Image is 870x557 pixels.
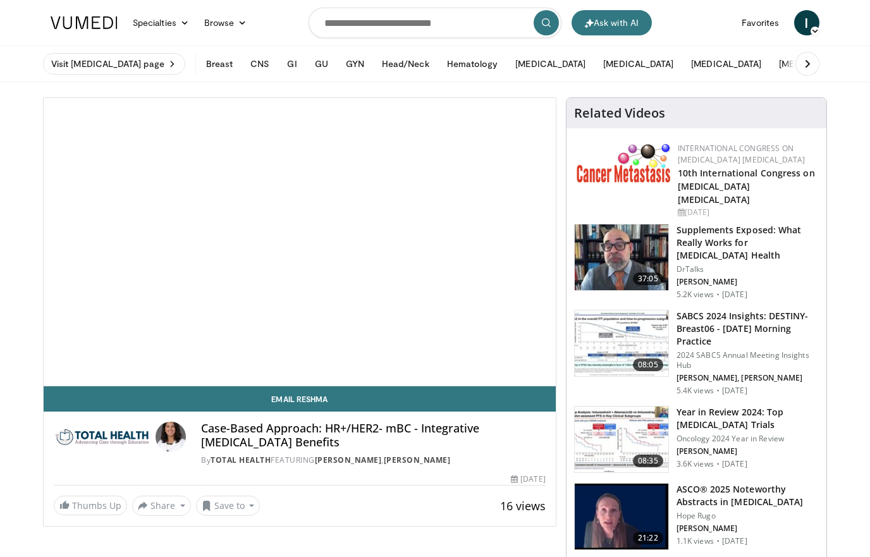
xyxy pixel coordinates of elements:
[677,277,819,287] p: [PERSON_NAME]
[678,167,815,205] a: 10th International Congress on [MEDICAL_DATA] [MEDICAL_DATA]
[677,386,714,396] p: 5.4K views
[51,16,118,29] img: VuMedi Logo
[439,51,506,77] button: Hematology
[309,8,561,38] input: Search topics, interventions
[243,51,277,77] button: CNS
[43,53,185,75] a: Visit [MEDICAL_DATA] page
[500,498,546,513] span: 16 views
[722,290,747,300] p: [DATE]
[511,474,545,485] div: [DATE]
[722,386,747,396] p: [DATE]
[201,422,545,449] h4: Case-Based Approach: HR+/HER2- mBC - Integrative [MEDICAL_DATA] Benefits
[196,496,260,516] button: Save to
[44,386,556,412] a: Email Reshma
[678,143,806,165] a: International Congress on [MEDICAL_DATA] [MEDICAL_DATA]
[633,532,663,544] span: 21:22
[677,511,819,521] p: Hope Rugo
[574,406,819,473] a: 08:35 Year in Review 2024: Top [MEDICAL_DATA] Trials Oncology 2024 Year in Review [PERSON_NAME] 3...
[199,51,240,77] button: Breast
[315,455,382,465] a: [PERSON_NAME]
[307,51,336,77] button: GU
[633,455,663,467] span: 08:35
[575,407,668,472] img: 2afea796-6ee7-4bc1-b389-bb5393c08b2f.150x105_q85_crop-smart_upscale.jpg
[677,434,819,444] p: Oncology 2024 Year in Review
[677,224,819,262] h3: Supplements Exposed: What Really Works for [MEDICAL_DATA] Health
[197,10,255,35] a: Browse
[575,224,668,290] img: 649d3fc0-5ee3-4147-b1a3-955a692e9799.150x105_q85_crop-smart_upscale.jpg
[677,459,714,469] p: 3.6K views
[677,406,819,431] h3: Year in Review 2024: Top [MEDICAL_DATA] Trials
[384,455,451,465] a: [PERSON_NAME]
[677,536,714,546] p: 1.1K views
[577,143,671,183] img: 6ff8bc22-9509-4454-a4f8-ac79dd3b8976.png.150x105_q85_autocrop_double_scale_upscale_version-0.2.png
[771,51,857,77] button: [MEDICAL_DATA]
[211,455,271,465] a: Total Health
[574,106,665,121] h4: Related Videos
[132,496,191,516] button: Share
[677,310,819,348] h3: SABCS 2024 Insights: DESTINY-Breast06 - [DATE] Morning Practice
[677,264,819,274] p: DrTalks
[54,422,150,452] img: Total Health
[716,459,720,469] div: ·
[574,224,819,300] a: 37:05 Supplements Exposed: What Really Works for [MEDICAL_DATA] Health DrTalks [PERSON_NAME] 5.2K...
[677,483,819,508] h3: ASCO® 2025 Noteworthy Abstracts in [MEDICAL_DATA]
[54,496,127,515] a: Thumbs Up
[596,51,681,77] button: [MEDICAL_DATA]
[156,422,186,452] img: Avatar
[716,536,720,546] div: ·
[125,10,197,35] a: Specialties
[716,290,720,300] div: ·
[574,483,819,550] a: 21:22 ASCO® 2025 Noteworthy Abstracts in [MEDICAL_DATA] Hope Rugo [PERSON_NAME] 1.1K views · [DATE]
[716,386,720,396] div: ·
[734,10,787,35] a: Favorites
[279,51,304,77] button: GI
[44,98,556,386] video-js: Video Player
[722,459,747,469] p: [DATE]
[575,484,668,549] img: 3d9d22fd-0cff-4266-94b4-85ed3e18f7c3.150x105_q85_crop-smart_upscale.jpg
[677,350,819,370] p: 2024 SABCS Annual Meeting Insights Hub
[722,536,747,546] p: [DATE]
[677,446,819,456] p: [PERSON_NAME]
[574,310,819,396] a: 08:05 SABCS 2024 Insights: DESTINY-Breast06 - [DATE] Morning Practice 2024 SABCS Annual Meeting I...
[201,455,545,466] div: By FEATURING ,
[338,51,372,77] button: GYN
[633,272,663,285] span: 37:05
[508,51,593,77] button: [MEDICAL_DATA]
[677,373,819,383] p: [PERSON_NAME], [PERSON_NAME]
[677,523,819,534] p: [PERSON_NAME]
[677,290,714,300] p: 5.2K views
[683,51,769,77] button: [MEDICAL_DATA]
[678,207,816,218] div: [DATE]
[794,10,819,35] a: I
[374,51,437,77] button: Head/Neck
[572,10,652,35] button: Ask with AI
[575,310,668,376] img: 8745690b-123d-4c02-82ab-7e27427bd91b.150x105_q85_crop-smart_upscale.jpg
[633,358,663,371] span: 08:05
